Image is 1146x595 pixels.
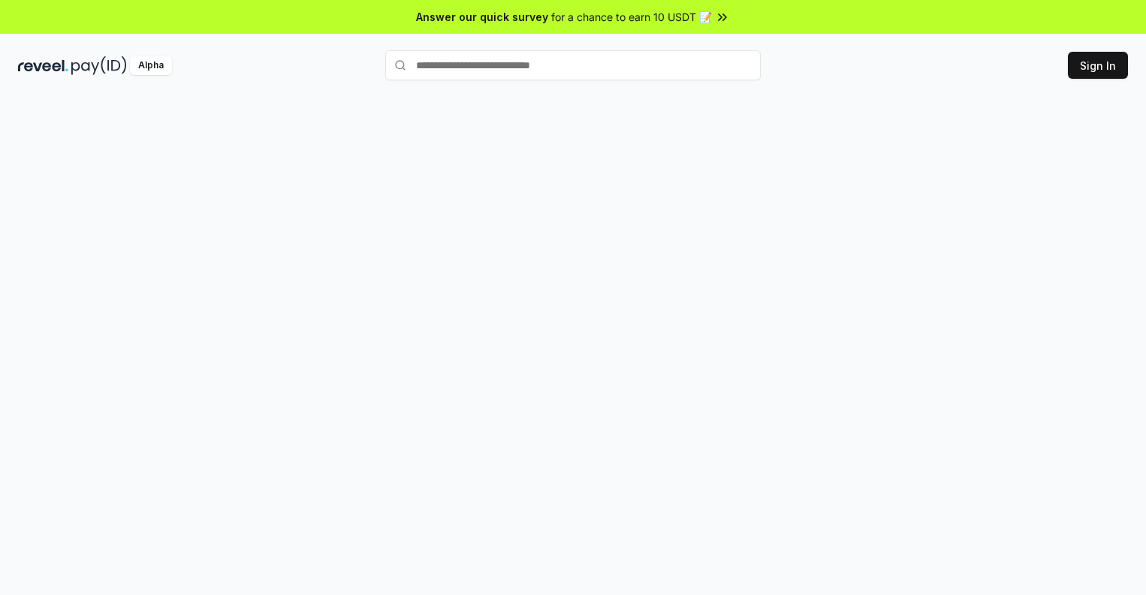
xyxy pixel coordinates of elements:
[1068,52,1128,79] button: Sign In
[416,9,548,25] span: Answer our quick survey
[71,56,127,75] img: pay_id
[130,56,172,75] div: Alpha
[18,56,68,75] img: reveel_dark
[551,9,712,25] span: for a chance to earn 10 USDT 📝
